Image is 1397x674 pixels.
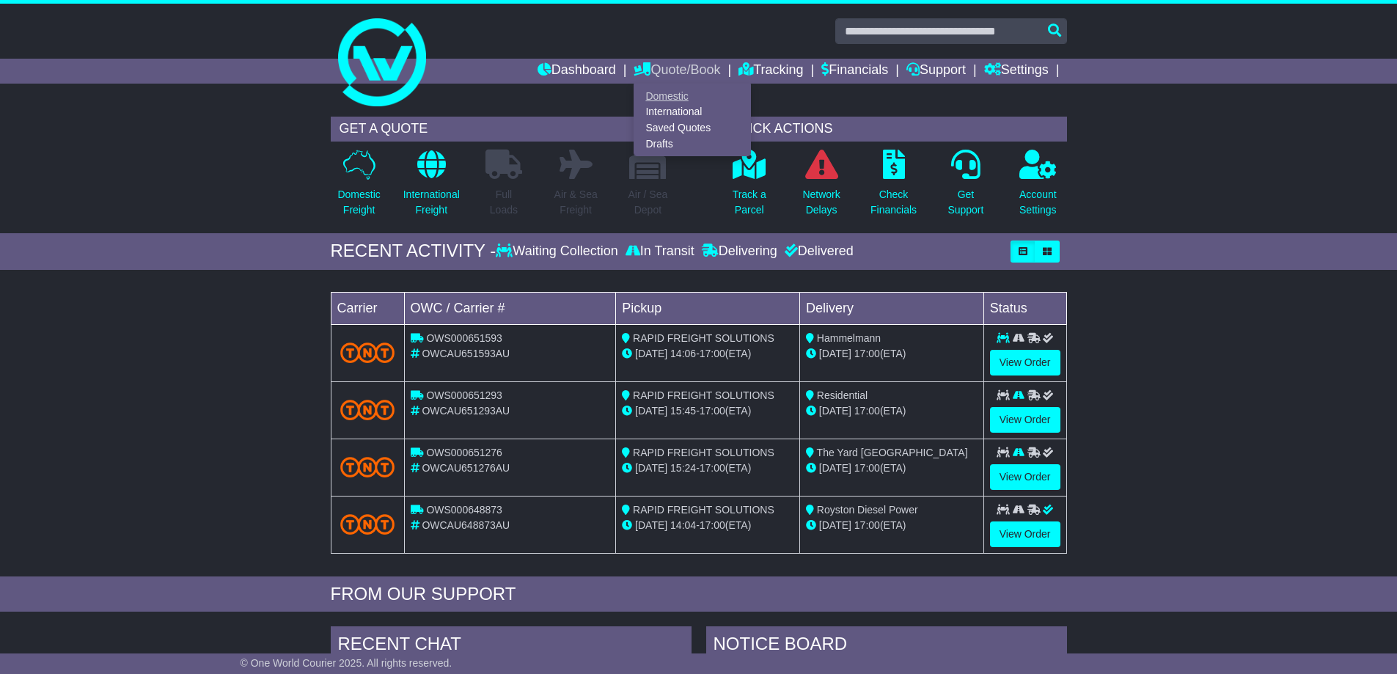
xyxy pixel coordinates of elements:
div: FROM OUR SUPPORT [331,584,1067,605]
div: RECENT CHAT [331,626,692,666]
a: Track aParcel [732,149,767,226]
p: Domestic Freight [337,187,380,218]
div: Delivered [781,243,854,260]
span: OWS000648873 [426,504,502,516]
span: RAPID FREIGHT SOLUTIONS [633,504,774,516]
a: NetworkDelays [802,149,840,226]
span: OWCAU651293AU [422,405,510,417]
span: [DATE] [819,462,851,474]
a: View Order [990,464,1060,490]
p: Full Loads [485,187,522,218]
div: QUICK ACTIONS [721,117,1067,142]
div: (ETA) [806,461,978,476]
span: © One World Courier 2025. All rights reserved. [241,657,452,669]
img: TNT_Domestic.png [340,400,395,420]
span: OWCAU651593AU [422,348,510,359]
span: 14:06 [670,348,696,359]
span: OWS000651276 [426,447,502,458]
a: InternationalFreight [403,149,461,226]
div: GET A QUOTE [331,117,677,142]
a: Dashboard [538,59,616,84]
div: Quote/Book [634,84,751,156]
span: [DATE] [635,405,667,417]
span: RAPID FREIGHT SOLUTIONS [633,332,774,344]
td: Delivery [799,292,983,324]
span: [DATE] [819,348,851,359]
span: The Yard [GEOGRAPHIC_DATA] [817,447,968,458]
a: AccountSettings [1019,149,1057,226]
div: NOTICE BOARD [706,626,1067,666]
a: Saved Quotes [634,120,750,136]
a: Support [906,59,966,84]
span: 17:00 [854,348,880,359]
span: RAPID FREIGHT SOLUTIONS [633,447,774,458]
span: 17:00 [854,519,880,531]
div: (ETA) [806,346,978,362]
img: TNT_Domestic.png [340,343,395,362]
div: Delivering [698,243,781,260]
p: Track a Parcel [733,187,766,218]
span: 15:45 [670,405,696,417]
div: - (ETA) [622,403,793,419]
p: Account Settings [1019,187,1057,218]
div: Waiting Collection [496,243,621,260]
div: In Transit [622,243,698,260]
a: Financials [821,59,888,84]
span: Residential [817,389,868,401]
a: Tracking [738,59,803,84]
div: (ETA) [806,403,978,419]
span: 17:00 [700,348,725,359]
p: Get Support [947,187,983,218]
span: 17:00 [854,462,880,474]
div: (ETA) [806,518,978,533]
td: Status [983,292,1066,324]
p: Check Financials [870,187,917,218]
td: Pickup [616,292,800,324]
a: View Order [990,407,1060,433]
span: OWS000651293 [426,389,502,401]
span: Royston Diesel Power [817,504,918,516]
span: OWCAU651276AU [422,462,510,474]
a: Drafts [634,136,750,152]
img: TNT_Domestic.png [340,514,395,534]
img: TNT_Domestic.png [340,457,395,477]
div: - (ETA) [622,518,793,533]
div: - (ETA) [622,461,793,476]
div: - (ETA) [622,346,793,362]
span: Hammelmann [817,332,881,344]
span: [DATE] [635,462,667,474]
div: RECENT ACTIVITY - [331,241,496,262]
span: [DATE] [635,519,667,531]
span: [DATE] [635,348,667,359]
p: Network Delays [802,187,840,218]
span: RAPID FREIGHT SOLUTIONS [633,389,774,401]
p: International Freight [403,187,460,218]
span: OWS000651593 [426,332,502,344]
span: 17:00 [700,405,725,417]
a: Domestic [634,88,750,104]
span: 17:00 [854,405,880,417]
a: DomesticFreight [337,149,381,226]
span: 17:00 [700,519,725,531]
a: GetSupport [947,149,984,226]
span: 17:00 [700,462,725,474]
span: OWCAU648873AU [422,519,510,531]
span: 14:04 [670,519,696,531]
span: [DATE] [819,519,851,531]
a: Settings [984,59,1049,84]
p: Air & Sea Freight [554,187,598,218]
a: View Order [990,350,1060,376]
a: View Order [990,521,1060,547]
a: CheckFinancials [870,149,917,226]
span: [DATE] [819,405,851,417]
a: International [634,104,750,120]
td: Carrier [331,292,404,324]
a: Quote/Book [634,59,720,84]
span: 15:24 [670,462,696,474]
p: Air / Sea Depot [628,187,668,218]
td: OWC / Carrier # [404,292,616,324]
